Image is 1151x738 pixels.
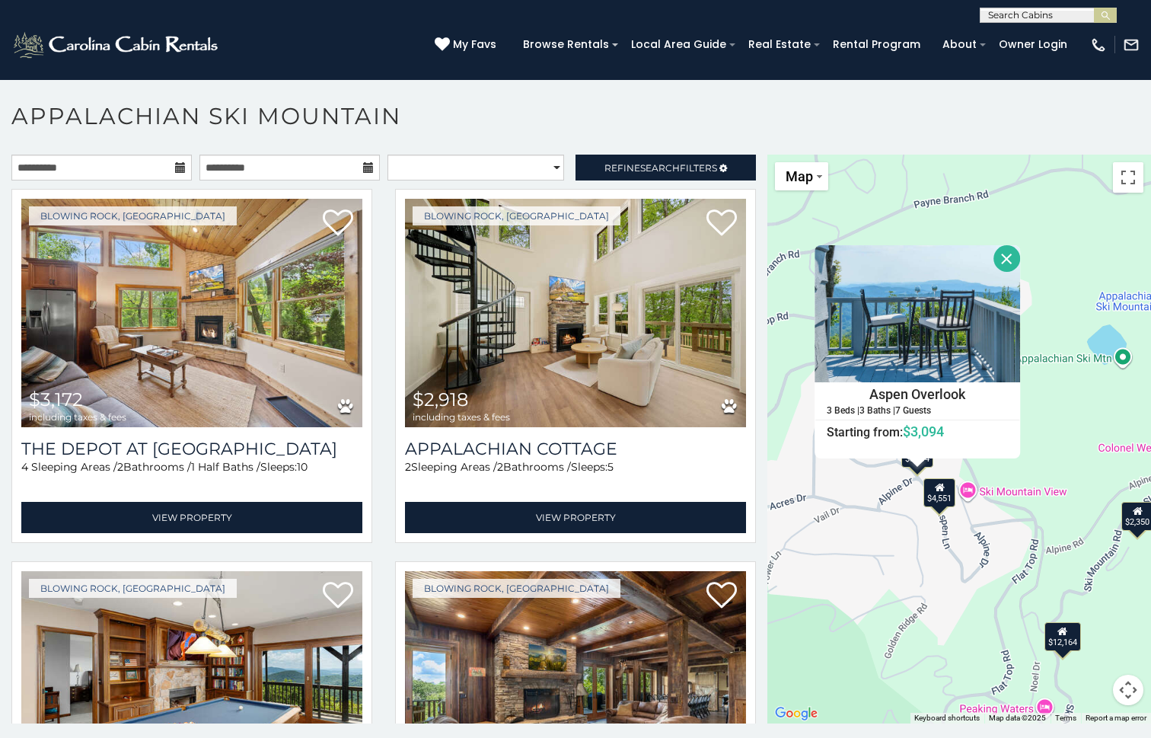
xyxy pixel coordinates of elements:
div: Sleeping Areas / Bathrooms / Sleeps: [405,459,746,498]
a: Local Area Guide [623,33,734,56]
span: Map [786,168,813,184]
span: Refine Filters [604,162,717,174]
div: $4,551 [923,478,955,507]
a: Appalachian Cottage [405,439,746,459]
span: including taxes & fees [29,412,126,422]
a: Browse Rentals [515,33,617,56]
a: The Depot at Fox Den $3,172 including taxes & fees [21,199,362,427]
img: mail-regular-white.png [1123,37,1140,53]
h3: The Depot at Fox Den [21,439,362,459]
span: 2 [117,460,123,474]
img: Appalachian Cottage [405,199,746,427]
span: 1 Half Baths / [191,460,260,474]
a: Open this area in Google Maps (opens a new window) [771,704,821,724]
h6: Starting from: [815,423,1019,439]
span: $3,094 [903,423,944,439]
a: Owner Login [991,33,1075,56]
span: My Favs [453,37,496,53]
a: View Property [405,502,746,533]
a: Blowing Rock, [GEOGRAPHIC_DATA] [413,206,620,225]
button: Toggle fullscreen view [1113,162,1143,193]
img: White-1-2.png [11,30,222,60]
a: Add to favorites [706,580,737,612]
div: Sleeping Areas / Bathrooms / Sleeps: [21,459,362,498]
a: Rental Program [825,33,928,56]
a: Blowing Rock, [GEOGRAPHIC_DATA] [413,579,620,598]
span: Map data ©2025 [989,714,1046,722]
h5: 3 Beds | [827,405,859,415]
span: Search [640,162,680,174]
span: including taxes & fees [413,412,510,422]
a: Terms [1055,714,1076,722]
a: Blowing Rock, [GEOGRAPHIC_DATA] [29,579,237,598]
a: Add to favorites [706,208,737,240]
span: 2 [405,460,411,474]
a: Appalachian Cottage $2,918 including taxes & fees [405,199,746,427]
a: Blowing Rock, [GEOGRAPHIC_DATA] [29,206,237,225]
span: $3,172 [29,388,83,411]
button: Change map style [775,162,828,190]
a: My Favs [435,37,500,53]
button: Close [993,245,1020,272]
a: About [935,33,984,56]
h4: Aspen Overlook [815,382,1019,405]
a: Real Estate [741,33,818,56]
span: $2,918 [413,388,468,411]
span: 10 [297,460,308,474]
a: Add to favorites [323,580,353,612]
a: Aspen Overlook 3 Beds | 3 Baths | 7 Guests Starting from:$3,094 [815,382,1020,439]
span: 4 [21,460,28,474]
h5: 3 Baths | [859,405,895,415]
a: View Property [21,502,362,533]
span: 5 [607,460,614,474]
img: phone-regular-white.png [1090,37,1107,53]
img: Google [771,704,821,724]
a: Add to favorites [323,208,353,240]
a: Report a map error [1086,714,1146,722]
div: $12,164 [1044,622,1081,651]
button: Map camera controls [1113,675,1143,705]
img: The Depot at Fox Den [21,199,362,427]
a: The Depot at [GEOGRAPHIC_DATA] [21,439,362,459]
h5: 7 Guests [895,405,931,415]
img: Aspen Overlook [815,245,1020,382]
button: Keyboard shortcuts [914,713,980,724]
span: 2 [497,460,503,474]
a: RefineSearchFilters [575,155,756,181]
